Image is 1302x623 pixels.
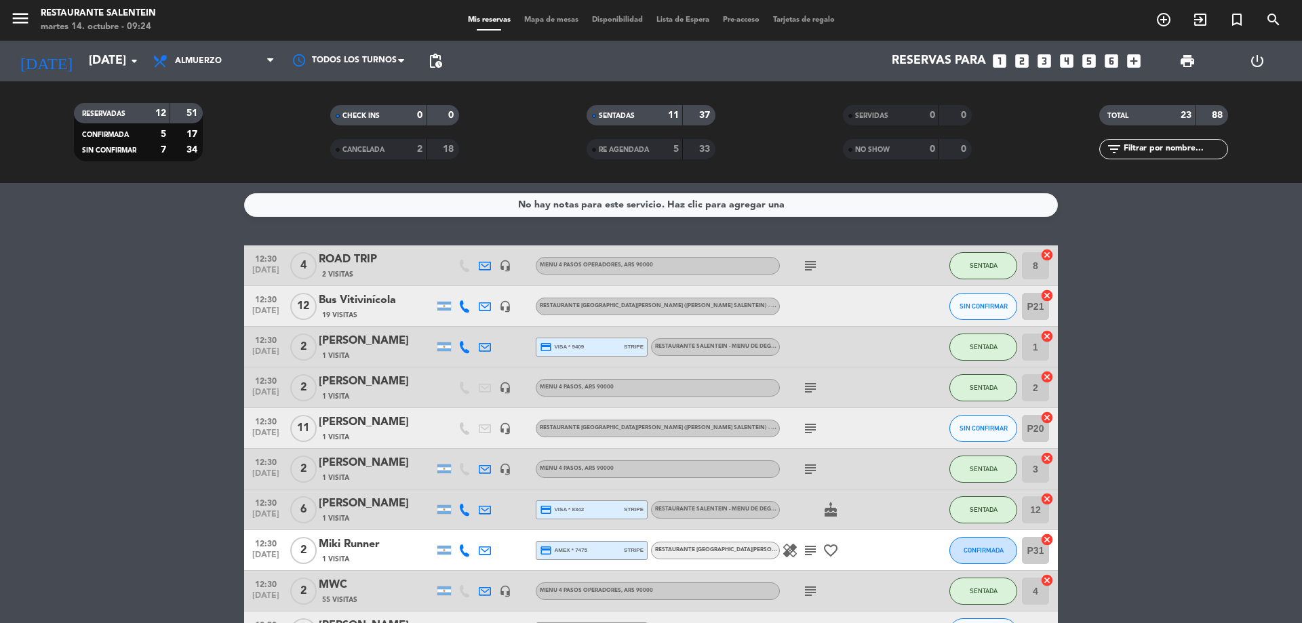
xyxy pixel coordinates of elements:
strong: 0 [961,144,969,154]
div: [PERSON_NAME] [319,454,434,472]
i: cancel [1040,370,1054,384]
span: CONFIRMADA [82,132,129,138]
strong: 0 [930,144,935,154]
i: cancel [1040,574,1054,587]
i: headset_mic [499,463,511,475]
button: CONFIRMADA [949,537,1017,564]
div: No hay notas para este servicio. Haz clic para agregar una [518,197,785,213]
button: SENTADA [949,456,1017,483]
strong: 88 [1212,110,1225,120]
strong: 18 [443,144,456,154]
i: cancel [1040,329,1054,343]
span: 2 [290,537,317,564]
strong: 0 [961,110,969,120]
i: cancel [1040,289,1054,302]
i: looks_two [1013,52,1031,70]
span: visa * 8342 [540,504,584,516]
span: 12:30 [249,291,283,306]
span: stripe [624,546,644,555]
span: RE AGENDADA [599,146,649,153]
span: [DATE] [249,347,283,363]
i: cancel [1040,411,1054,424]
button: SENTADA [949,578,1017,605]
span: RESTAURANTE SALENTEIN - Menu de Degustación 7 pasos [655,506,824,512]
span: 12:30 [249,576,283,591]
span: [DATE] [249,591,283,607]
span: Menu 4 pasos operadores [540,262,653,268]
i: cancel [1040,451,1054,465]
i: looks_3 [1035,52,1053,70]
button: menu [10,8,31,33]
span: 12 [290,293,317,320]
i: favorite_border [823,542,839,559]
i: looks_5 [1080,52,1098,70]
span: SENTADA [970,384,998,391]
i: subject [802,461,818,477]
span: 2 Visitas [322,269,353,280]
strong: 5 [161,129,166,139]
i: power_settings_new [1249,53,1265,69]
span: SENTADA [970,343,998,350]
div: Miki Runner [319,536,434,553]
strong: 51 [186,108,200,118]
i: subject [802,380,818,396]
span: 12:30 [249,494,283,510]
span: CANCELADA [342,146,384,153]
i: headset_mic [499,382,511,394]
i: cake [823,502,839,518]
span: print [1179,53,1196,69]
div: Bus Vitivinícola [319,292,434,309]
strong: 17 [186,129,200,139]
strong: 11 [668,110,679,120]
i: healing [782,542,798,559]
span: 19 Visitas [322,310,357,321]
span: Menu 4 pasos [540,384,614,390]
strong: 34 [186,145,200,155]
span: RESTAURANTE [GEOGRAPHIC_DATA][PERSON_NAME] ([PERSON_NAME] Salentein) - A la carta [540,425,802,430]
span: SIN CONFIRMAR [960,424,1008,432]
span: SIN CONFIRMAR [960,302,1008,310]
span: RESERVADAS [82,110,125,117]
i: cancel [1040,492,1054,506]
span: 2 [290,456,317,483]
strong: 2 [417,144,422,154]
span: 1 Visita [322,391,349,402]
i: credit_card [540,504,552,516]
i: search [1265,12,1282,28]
strong: 23 [1181,110,1191,120]
div: [PERSON_NAME] [319,373,434,390]
span: Lista de Espera [650,16,716,24]
div: Restaurante Salentein [41,7,156,20]
span: Menu 4 pasos operadores [540,588,653,593]
i: subject [802,420,818,437]
span: Tarjetas de regalo [766,16,842,24]
strong: 5 [673,144,679,154]
i: headset_mic [499,260,511,272]
span: 12:30 [249,372,283,388]
i: arrow_drop_down [126,53,142,69]
button: SIN CONFIRMAR [949,293,1017,320]
span: SENTADA [970,262,998,269]
strong: 37 [699,110,713,120]
span: CHECK INS [342,113,380,119]
span: visa * 9409 [540,341,584,353]
span: , ARS 90000 [582,384,614,390]
span: [DATE] [249,510,283,525]
span: [DATE] [249,388,283,403]
span: Reservas para [892,54,986,68]
span: 12:30 [249,413,283,428]
span: , ARS 90000 [621,588,653,593]
span: Menu 4 pasos [540,466,614,471]
span: SENTADA [970,465,998,473]
div: [PERSON_NAME] [319,332,434,350]
i: subject [802,542,818,559]
span: [DATE] [249,550,283,566]
span: 1 Visita [322,513,349,524]
i: add_box [1125,52,1143,70]
span: 1 Visita [322,432,349,443]
i: credit_card [540,544,552,557]
span: SENTADA [970,587,998,595]
div: [PERSON_NAME] [319,495,434,513]
span: 12:30 [249,250,283,266]
span: SENTADA [970,506,998,513]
